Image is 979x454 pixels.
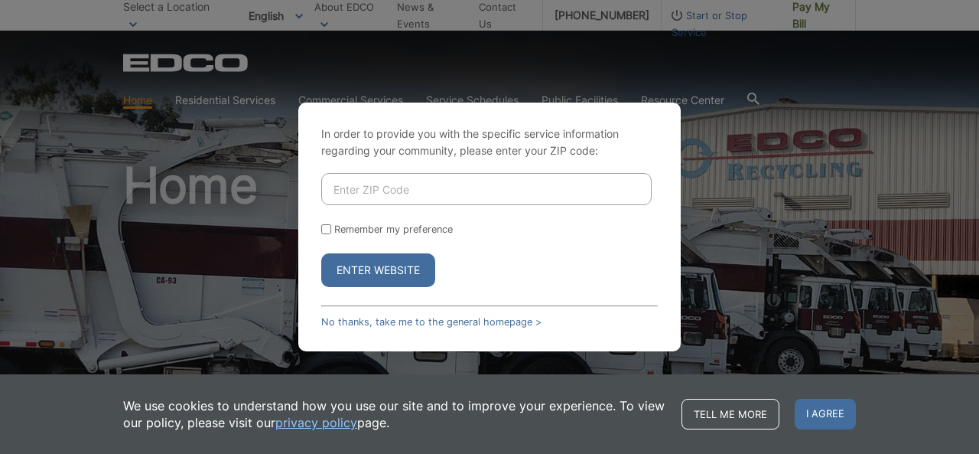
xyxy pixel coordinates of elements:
[123,397,666,431] p: We use cookies to understand how you use our site and to improve your experience. To view our pol...
[321,173,652,205] input: Enter ZIP Code
[275,414,357,431] a: privacy policy
[321,316,542,328] a: No thanks, take me to the general homepage >
[321,126,658,159] p: In order to provide you with the specific service information regarding your community, please en...
[795,399,856,430] span: I agree
[321,253,435,287] button: Enter Website
[681,399,779,430] a: Tell me more
[334,224,453,235] label: Remember my preference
